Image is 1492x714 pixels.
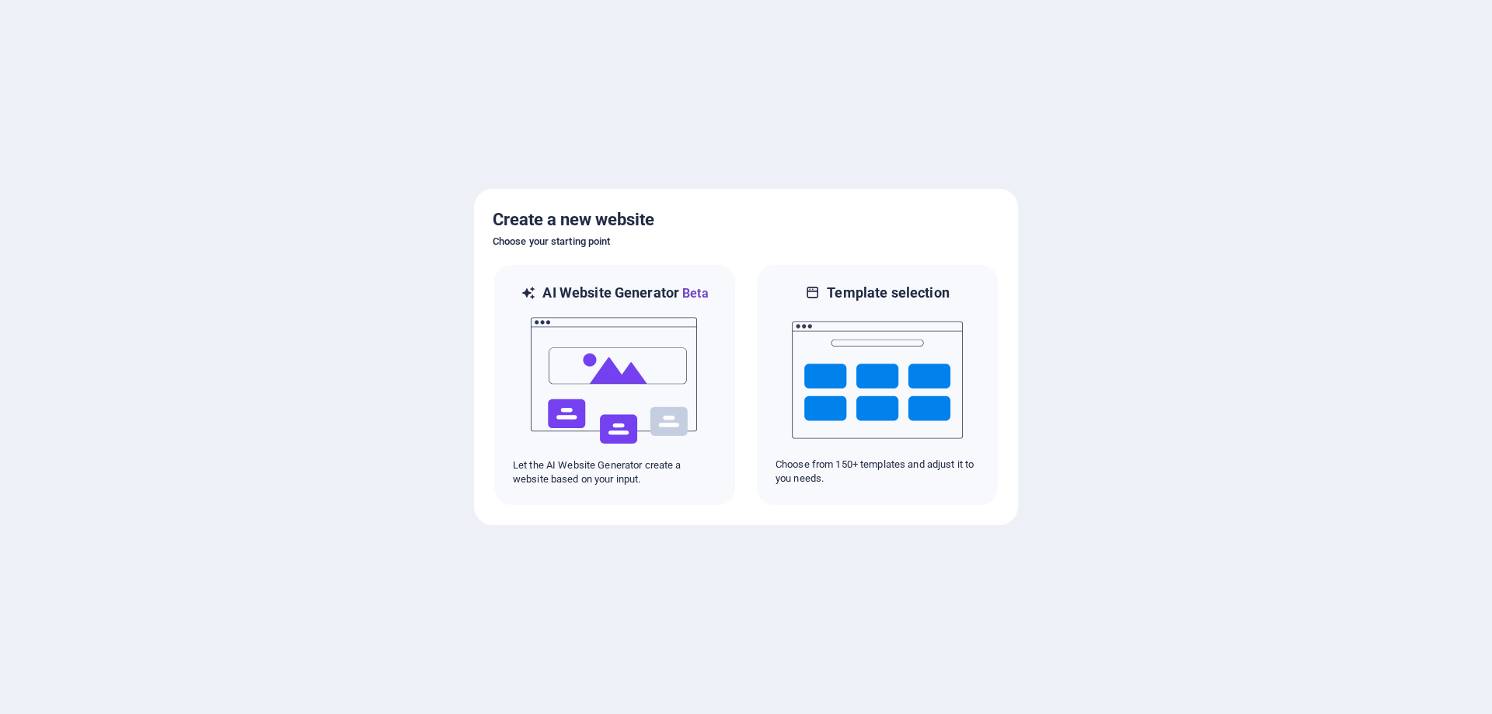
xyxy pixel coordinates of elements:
[679,286,709,301] span: Beta
[493,207,999,232] h5: Create a new website
[493,232,999,251] h6: Choose your starting point
[493,263,737,507] div: AI Website GeneratorBetaaiLet the AI Website Generator create a website based on your input.
[827,284,949,302] h6: Template selection
[776,458,979,486] p: Choose from 150+ templates and adjust it to you needs.
[529,303,700,458] img: ai
[755,263,999,507] div: Template selectionChoose from 150+ templates and adjust it to you needs.
[513,458,716,486] p: Let the AI Website Generator create a website based on your input.
[542,284,708,303] h6: AI Website Generator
